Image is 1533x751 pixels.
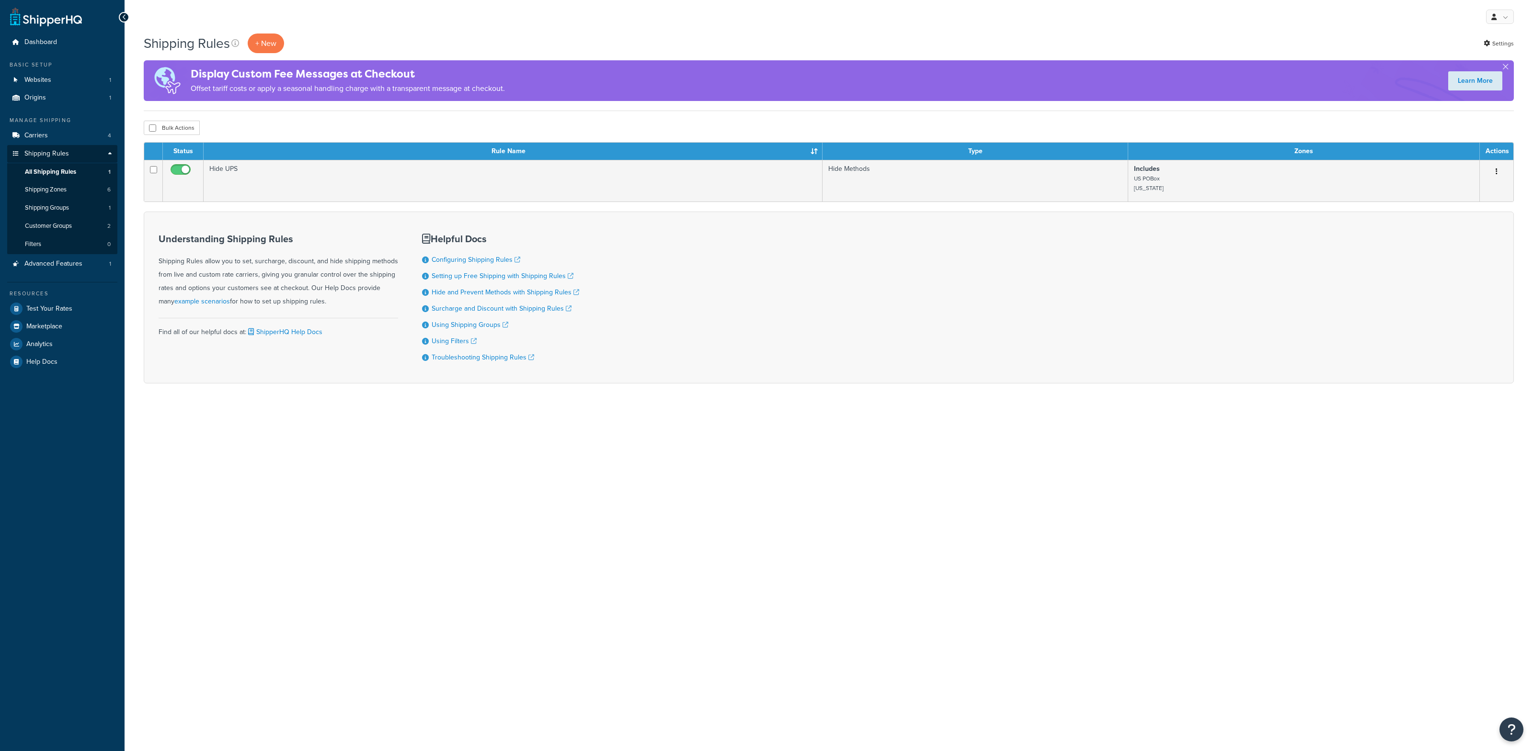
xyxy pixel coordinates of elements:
a: Marketplace [7,318,117,335]
div: Resources [7,290,117,298]
a: Analytics [7,336,117,353]
span: Shipping Groups [25,204,69,212]
h3: Understanding Shipping Rules [159,234,398,244]
span: 0 [107,240,111,248]
button: Bulk Actions [144,121,200,135]
p: + New [248,34,284,53]
span: Advanced Features [24,260,82,268]
li: Shipping Groups [7,199,117,217]
th: Type [823,143,1128,160]
span: 2 [107,222,111,230]
span: 1 [108,168,111,176]
span: 6 [107,186,111,194]
a: Advanced Features 1 [7,255,117,273]
img: duties-banner-06bc72dcb5fe05cb3f9472aba00be2ae8eb53ab6f0d8bb03d382ba314ac3c341.png [144,60,191,101]
a: Learn More [1448,71,1502,90]
a: Shipping Groups 1 [7,199,117,217]
span: Websites [24,76,51,84]
li: Filters [7,235,117,253]
p: Offset tariff costs or apply a seasonal handling charge with a transparent message at checkout. [191,82,505,95]
span: Shipping Zones [25,186,67,194]
a: Customer Groups 2 [7,217,117,235]
a: Surcharge and Discount with Shipping Rules [432,303,572,314]
a: Using Shipping Groups [432,320,508,330]
th: Actions [1480,143,1513,160]
span: Help Docs [26,358,57,366]
span: 4 [108,132,111,140]
span: All Shipping Rules [25,168,76,176]
a: Troubleshooting Shipping Rules [432,352,534,362]
h3: Helpful Docs [422,234,579,244]
span: Analytics [26,340,53,348]
td: Hide UPS [204,160,823,202]
span: Customer Groups [25,222,72,230]
span: Origins [24,94,46,102]
a: Websites 1 [7,71,117,89]
a: ShipperHQ Home [10,7,82,26]
span: Dashboard [24,38,57,46]
h1: Shipping Rules [144,34,230,53]
a: Shipping Rules [7,145,117,163]
th: Zones [1128,143,1480,160]
div: Shipping Rules allow you to set, surcharge, discount, and hide shipping methods from live and cus... [159,234,398,308]
h4: Display Custom Fee Messages at Checkout [191,66,505,82]
td: Hide Methods [823,160,1128,202]
th: Rule Name : activate to sort column ascending [204,143,823,160]
span: Filters [25,240,41,248]
a: Test Your Rates [7,300,117,317]
li: All Shipping Rules [7,163,117,181]
span: Test Your Rates [26,305,72,313]
div: Manage Shipping [7,116,117,124]
a: Using Filters [432,336,477,346]
a: Configuring Shipping Rules [432,255,520,265]
li: Shipping Rules [7,145,117,254]
span: Carriers [24,132,48,140]
li: Websites [7,71,117,89]
button: Open Resource Center [1499,717,1523,741]
a: All Shipping Rules 1 [7,163,117,181]
strong: Includes [1134,164,1160,174]
a: Help Docs [7,353,117,370]
li: Carriers [7,127,117,145]
span: Shipping Rules [24,150,69,158]
a: example scenarios [174,296,230,306]
div: Find all of our helpful docs at: [159,318,398,339]
span: 1 [109,76,111,84]
li: Customer Groups [7,217,117,235]
span: 1 [109,204,111,212]
a: Setting up Free Shipping with Shipping Rules [432,271,573,281]
a: Dashboard [7,34,117,51]
span: 1 [109,260,111,268]
span: Marketplace [26,323,62,331]
div: Basic Setup [7,61,117,69]
a: Filters 0 [7,235,117,253]
li: Shipping Zones [7,181,117,199]
a: Settings [1484,37,1514,50]
a: Shipping Zones 6 [7,181,117,199]
li: Advanced Features [7,255,117,273]
a: Origins 1 [7,89,117,107]
th: Status [163,143,204,160]
li: Origins [7,89,117,107]
a: ShipperHQ Help Docs [246,327,322,337]
span: 1 [109,94,111,102]
small: US POBox [US_STATE] [1134,174,1164,192]
a: Hide and Prevent Methods with Shipping Rules [432,287,579,297]
a: Carriers 4 [7,127,117,145]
